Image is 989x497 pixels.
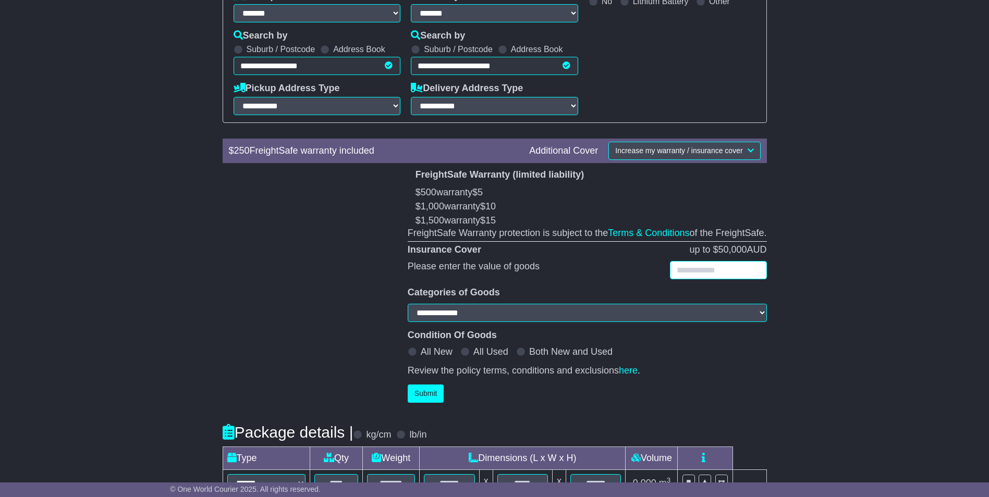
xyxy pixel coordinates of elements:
span: 5 [478,187,483,197]
a: Terms & Conditions [608,228,689,238]
div: $ FreightSafe warranty included [224,145,524,157]
label: Delivery Address Type [411,83,523,94]
span: m [659,478,671,488]
span: 250 [234,145,250,156]
label: Suburb / Postcode [424,44,493,54]
button: Submit [408,384,444,403]
label: Address Book [511,44,563,54]
span: 1,500 [421,215,444,226]
span: 500 [421,187,436,197]
button: Increase my warranty / insurance cover [608,142,760,160]
div: Additional Cover [524,145,603,157]
span: $ [480,215,496,226]
label: Pickup Address Type [234,83,340,94]
td: Dimensions (L x W x H) [420,446,626,469]
div: Review the policy terms, conditions and exclusions . [408,365,767,377]
label: All Used [473,346,508,358]
div: up to $ AUD [684,244,772,256]
button: $500warranty$5 [408,186,767,200]
label: All New [421,346,453,358]
b: FreightSafe Warranty (limited liability) [416,169,584,180]
label: Search by [234,30,288,42]
span: 15 [485,215,496,226]
td: Type [223,446,310,469]
button: $1,500warranty$15 [408,214,767,228]
a: here [619,365,638,376]
span: 10 [485,201,496,212]
b: Condition Of Goods [408,330,497,340]
label: Both New and Used [529,346,613,358]
b: Categories of Goods [408,287,500,297]
label: kg/cm [366,429,391,441]
td: Weight [363,446,420,469]
span: 0.000 [633,478,656,488]
span: $ [472,187,483,197]
h4: Package details | [223,424,353,441]
sup: 3 [667,476,671,484]
label: lb/in [409,429,426,441]
button: $1,000warranty$10 [408,200,767,214]
span: 1,000 [421,201,444,212]
b: Insurance Cover [408,244,481,255]
label: Address Book [333,44,385,54]
td: x [479,469,493,496]
td: x [553,469,566,496]
div: Please enter the value of goods [402,261,665,279]
span: 50,000 [718,244,747,255]
label: Suburb / Postcode [247,44,315,54]
td: Qty [310,446,363,469]
td: Volume [626,446,678,469]
div: FreightSafe Warranty protection is subject to the of the FreightSafe. [408,228,767,239]
span: © One World Courier 2025. All rights reserved. [170,485,321,493]
span: $ [480,201,496,212]
span: Increase my warranty / insurance cover [615,146,742,155]
label: Search by [411,30,465,42]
